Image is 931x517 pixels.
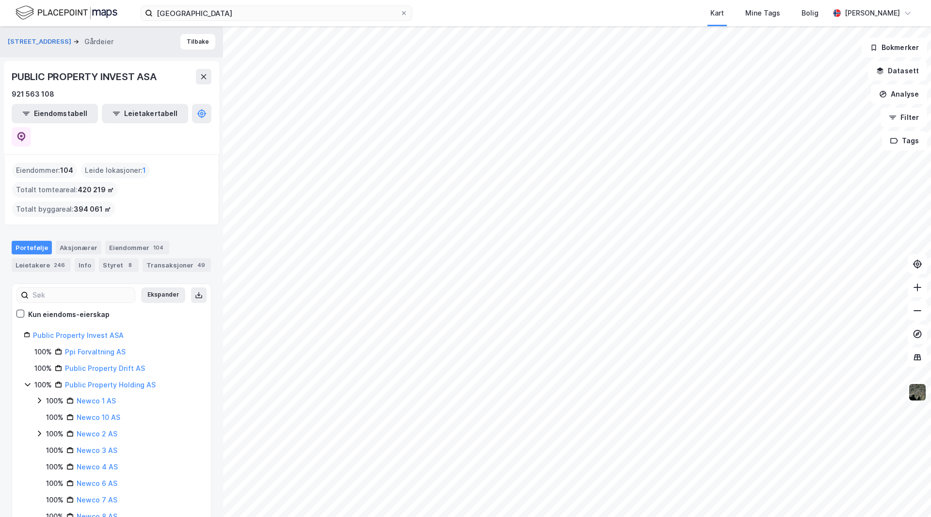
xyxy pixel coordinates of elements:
button: Leietakertabell [102,104,188,123]
div: PUBLIC PROPERTY INVEST ASA [12,69,159,84]
div: 100% [34,363,52,374]
div: Styret [99,258,139,272]
div: Gårdeier [84,36,113,48]
a: Public Property Invest ASA [33,331,124,339]
button: [STREET_ADDRESS] [8,37,73,47]
div: Info [75,258,95,272]
a: Newco 4 AS [77,463,118,471]
div: 246 [52,260,67,270]
iframe: Chat Widget [883,470,931,517]
a: Public Property Holding AS [65,381,156,389]
a: Newco 10 AS [77,413,120,421]
div: Leide lokasjoner : [81,163,150,178]
div: 100% [46,395,64,407]
span: 394 061 ㎡ [74,203,111,215]
a: Public Property Drift AS [65,364,145,372]
div: 921 563 108 [12,88,54,100]
a: Newco 3 AS [77,446,117,454]
div: 100% [46,445,64,456]
a: Ppi Forvaltning AS [65,348,126,356]
a: Newco 6 AS [77,479,117,487]
span: 1 [143,165,146,176]
div: [PERSON_NAME] [845,7,900,19]
div: Eiendommer [105,241,169,254]
div: 100% [34,346,52,358]
img: logo.f888ab2527a4732fd821a326f86c7f29.svg [16,4,117,21]
div: 104 [151,243,165,252]
div: 100% [46,478,64,489]
input: Søk på adresse, matrikkel, gårdeiere, leietakere eller personer [153,6,400,20]
button: Filter [881,108,927,127]
div: 49 [195,260,207,270]
button: Eiendomstabell [12,104,98,123]
div: 8 [125,260,135,270]
button: Tilbake [180,34,215,50]
div: 100% [46,494,64,506]
div: Kart [710,7,724,19]
div: Leietakere [12,258,71,272]
img: 9k= [908,383,927,401]
a: Newco 2 AS [77,430,117,438]
button: Ekspander [141,287,185,303]
div: Transaksjoner [143,258,211,272]
div: 100% [46,428,64,440]
a: Newco 1 AS [77,397,116,405]
div: Totalt tomteareal : [12,182,118,198]
div: Mine Tags [745,7,780,19]
div: Kun eiendoms-eierskap [28,309,110,320]
div: 100% [34,379,52,391]
div: Totalt byggareal : [12,201,115,217]
span: 104 [60,165,73,176]
a: Newco 7 AS [77,496,117,504]
div: Aksjonærer [56,241,101,254]
button: Bokmerker [862,38,927,57]
div: 100% [46,412,64,423]
span: 420 219 ㎡ [78,184,114,196]
div: Portefølje [12,241,52,254]
div: Eiendommer : [12,163,77,178]
button: Analyse [871,84,927,104]
div: 100% [46,461,64,473]
button: Tags [882,131,927,150]
div: Bolig [802,7,819,19]
div: Kontrollprogram for chat [883,470,931,517]
input: Søk [29,288,135,302]
button: Datasett [868,61,927,81]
